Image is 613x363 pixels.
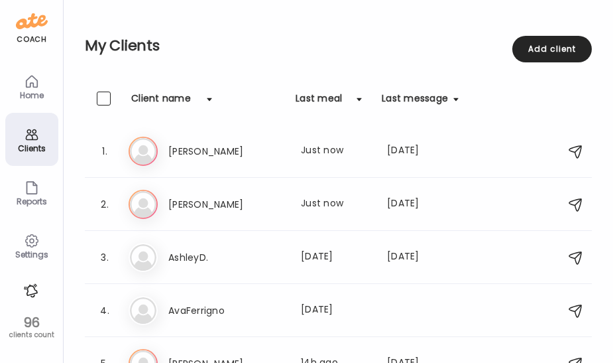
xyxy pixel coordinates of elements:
[97,303,113,319] div: 4.
[301,303,371,319] div: [DATE]
[168,250,285,265] h3: AshleyD.
[16,11,48,32] img: ate
[301,143,371,159] div: Just now
[301,196,371,212] div: Just now
[85,36,592,56] h2: My Clients
[5,315,58,330] div: 96
[387,196,459,212] div: [DATE]
[168,196,285,212] h3: [PERSON_NAME]
[8,91,56,100] div: Home
[387,250,459,265] div: [DATE]
[17,34,46,45] div: coach
[97,196,113,212] div: 2.
[168,303,285,319] h3: AvaFerrigno
[301,250,371,265] div: [DATE]
[168,143,285,159] h3: [PERSON_NAME]
[97,250,113,265] div: 3.
[131,92,191,113] div: Client name
[296,92,342,113] div: Last meal
[8,250,56,259] div: Settings
[382,92,448,113] div: Last message
[97,143,113,159] div: 1.
[512,36,592,62] div: Add client
[8,144,56,153] div: Clients
[387,143,459,159] div: [DATE]
[5,330,58,340] div: clients count
[8,197,56,206] div: Reports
